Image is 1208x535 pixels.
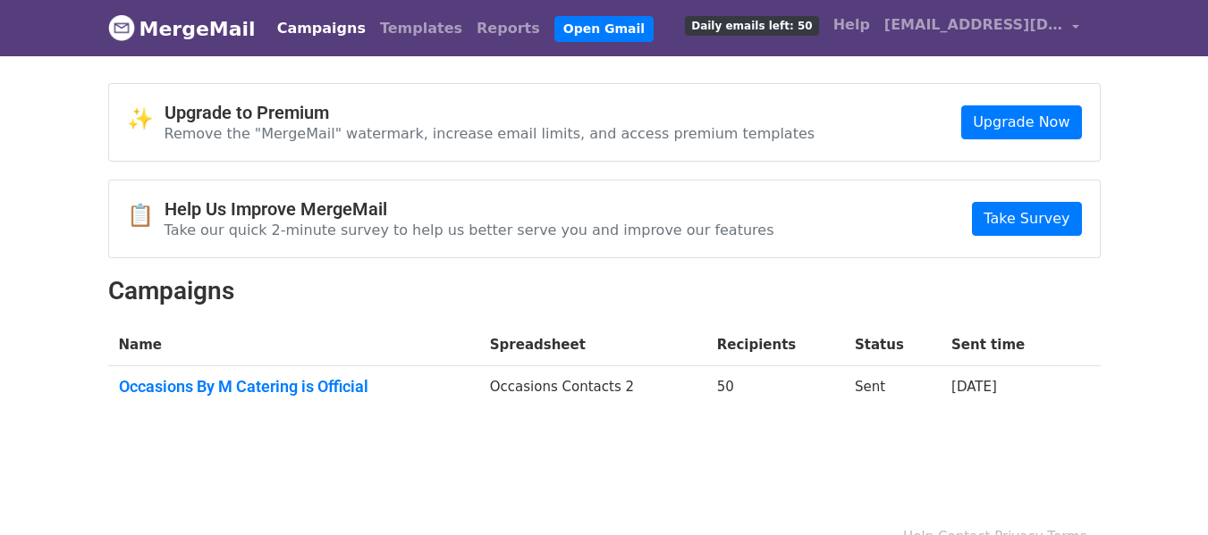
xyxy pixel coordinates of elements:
[972,202,1081,236] a: Take Survey
[108,10,256,47] a: MergeMail
[706,366,844,414] td: 50
[165,221,774,239] p: Take our quick 2-minute survey to help us better serve you and improve our features
[706,324,844,366] th: Recipients
[127,106,165,132] span: ✨
[877,7,1086,49] a: [EMAIL_ADDRESS][DOMAIN_NAME]
[469,11,547,46] a: Reports
[165,198,774,220] h4: Help Us Improve MergeMail
[127,203,165,229] span: 📋
[108,276,1101,306] h2: Campaigns
[941,324,1071,366] th: Sent time
[884,14,1063,36] span: [EMAIL_ADDRESS][DOMAIN_NAME]
[108,324,479,366] th: Name
[165,102,815,123] h4: Upgrade to Premium
[961,105,1081,139] a: Upgrade Now
[951,379,997,395] a: [DATE]
[479,324,706,366] th: Spreadsheet
[1119,449,1208,535] iframe: Chat Widget
[826,7,877,43] a: Help
[844,324,941,366] th: Status
[119,377,469,397] a: Occasions By M Catering is Official
[108,14,135,41] img: MergeMail logo
[678,7,825,43] a: Daily emails left: 50
[844,366,941,414] td: Sent
[685,16,818,36] span: Daily emails left: 50
[479,366,706,414] td: Occasions Contacts 2
[270,11,373,46] a: Campaigns
[373,11,469,46] a: Templates
[554,16,654,42] a: Open Gmail
[165,124,815,143] p: Remove the "MergeMail" watermark, increase email limits, and access premium templates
